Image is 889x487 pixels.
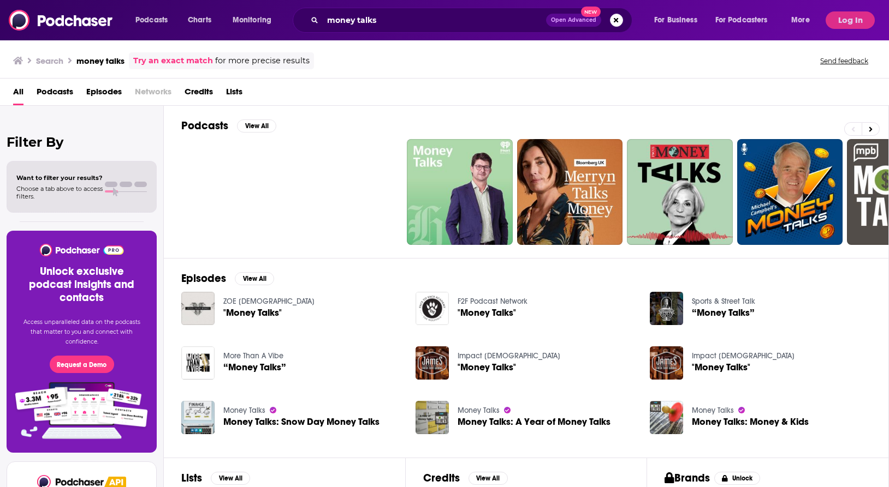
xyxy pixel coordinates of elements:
[323,11,546,29] input: Search podcasts, credits, & more...
[188,13,211,28] span: Charts
[226,83,242,105] a: Lists
[423,471,460,485] h2: Credits
[181,119,276,133] a: PodcastsView All
[76,56,125,66] h3: money talks
[223,308,282,317] a: "Money Talks"
[416,401,449,434] img: Money Talks: A Year of Money Talks
[714,472,761,485] button: Unlock
[128,11,182,29] button: open menu
[181,119,228,133] h2: Podcasts
[692,406,734,415] a: Money Talks
[458,351,560,360] a: Impact Christian Church
[791,13,810,28] span: More
[39,244,125,256] img: Podchaser - Follow, Share and Rate Podcasts
[37,83,73,105] a: Podcasts
[692,363,750,372] a: "Money Talks"
[181,11,218,29] a: Charts
[546,14,601,27] button: Open AdvancedNew
[135,83,171,105] span: Networks
[181,471,250,485] a: ListsView All
[458,308,516,317] a: "Money Talks"
[665,471,710,485] h2: Brands
[654,13,697,28] span: For Business
[650,346,683,380] img: "Money Talks"
[215,55,310,67] span: for more precise results
[784,11,823,29] button: open menu
[647,11,711,29] button: open menu
[458,297,528,306] a: F2F Podcast Network
[416,346,449,380] img: "Money Talks"
[185,83,213,105] a: Credits
[225,11,286,29] button: open menu
[181,346,215,380] img: “Money Talks”
[16,174,103,182] span: Want to filter your results?
[817,56,872,65] button: Send feedback
[692,351,795,360] a: Impact Christian Church
[692,308,755,317] a: “Money Talks”
[650,401,683,434] img: Money Talks: Money & Kids
[458,406,500,415] a: Money Talks
[211,472,250,485] button: View All
[50,356,114,373] button: Request a Demo
[423,471,508,485] a: CreditsView All
[551,17,596,23] span: Open Advanced
[11,382,152,440] img: Pro Features
[20,265,144,304] h3: Unlock exclusive podcast insights and contacts
[458,363,516,372] a: "Money Talks"
[223,297,315,306] a: ZOE Church
[20,317,144,347] p: Access unparalleled data on the podcasts that matter to you and connect with confidence.
[469,472,508,485] button: View All
[181,272,226,285] h2: Episodes
[233,13,271,28] span: Monitoring
[237,119,276,133] button: View All
[458,417,611,426] a: Money Talks: A Year of Money Talks
[9,10,114,31] img: Podchaser - Follow, Share and Rate Podcasts
[715,13,768,28] span: For Podcasters
[181,471,202,485] h2: Lists
[223,417,380,426] a: Money Talks: Snow Day Money Talks
[303,8,643,33] div: Search podcasts, credits, & more...
[7,134,157,150] h2: Filter By
[416,292,449,325] img: "Money Talks"
[650,292,683,325] img: “Money Talks”
[223,406,265,415] a: Money Talks
[708,11,784,29] button: open menu
[235,272,274,285] button: View All
[581,7,601,17] span: New
[826,11,875,29] button: Log In
[86,83,122,105] a: Episodes
[692,297,755,306] a: Sports & Street Talk
[223,351,283,360] a: More Than A Vibe
[692,417,809,426] a: Money Talks: Money & Kids
[36,56,63,66] h3: Search
[16,185,103,200] span: Choose a tab above to access filters.
[135,13,168,28] span: Podcasts
[13,83,23,105] a: All
[181,272,274,285] a: EpisodesView All
[181,292,215,325] img: "Money Talks"
[181,401,215,434] img: Money Talks: Snow Day Money Talks
[223,363,286,372] a: “Money Talks”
